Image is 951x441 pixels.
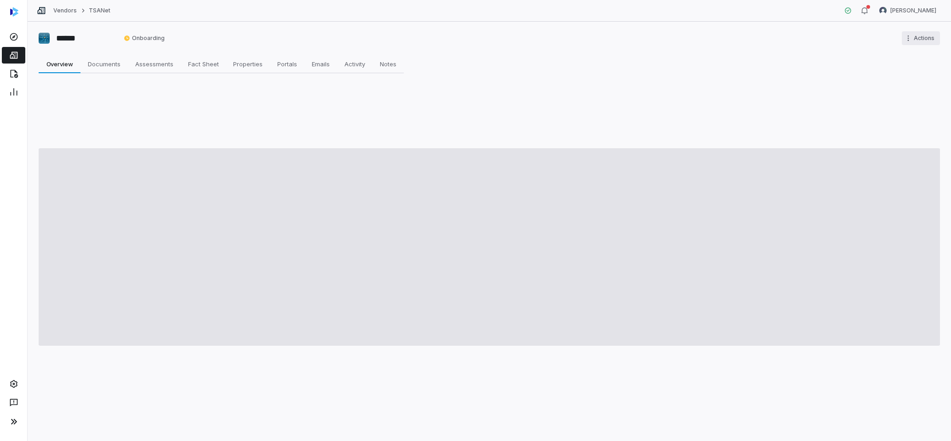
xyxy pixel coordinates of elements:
span: Notes [376,58,400,70]
span: Overview [43,58,77,70]
span: Properties [229,58,266,70]
span: Portals [274,58,301,70]
span: Assessments [132,58,177,70]
span: [PERSON_NAME] [890,7,936,14]
span: Documents [84,58,124,70]
img: svg%3e [10,7,18,17]
a: Vendors [53,7,77,14]
span: Fact Sheet [184,58,223,70]
span: Emails [308,58,333,70]
button: More actions [902,31,940,45]
span: Activity [341,58,369,70]
button: Rachelle Guli avatar[PERSON_NAME] [874,4,942,17]
span: Onboarding [124,35,165,42]
a: TSANet [89,7,110,14]
img: Rachelle Guli avatar [879,7,887,14]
